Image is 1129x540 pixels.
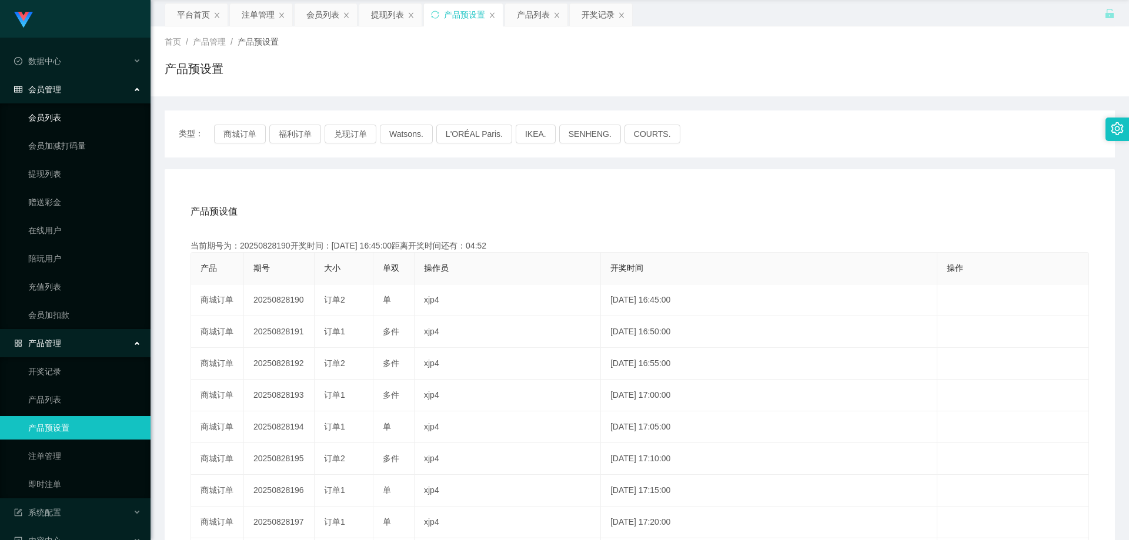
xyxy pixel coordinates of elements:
[14,57,22,65] i: 图标: check-circle-o
[28,444,141,468] a: 注单管理
[324,327,345,336] span: 订单1
[553,12,560,19] i: 图标: close
[14,508,61,517] span: 系统配置
[415,316,601,348] td: xjp4
[28,416,141,440] a: 产品预设置
[269,125,321,143] button: 福利订单
[431,11,439,19] i: 图标: sync
[415,348,601,380] td: xjp4
[610,263,643,273] span: 开奖时间
[177,4,210,26] div: 平台首页
[165,37,181,46] span: 首页
[324,517,345,526] span: 订单1
[601,475,937,507] td: [DATE] 17:15:00
[14,12,33,28] img: logo.9652507e.png
[415,475,601,507] td: xjp4
[191,443,244,475] td: 商城订单
[383,390,399,400] span: 多件
[244,284,315,316] td: 20250828190
[383,358,399,368] span: 多件
[489,12,496,19] i: 图标: close
[28,134,141,157] a: 会员加减打码量
[415,284,601,316] td: xjp4
[383,295,391,304] span: 单
[244,507,315,538] td: 20250828197
[28,190,141,214] a: 赠送彩金
[28,472,141,496] a: 即时注单
[244,475,315,507] td: 20250828196
[601,443,937,475] td: [DATE] 17:10:00
[601,284,937,316] td: [DATE] 16:45:00
[371,4,404,26] div: 提现列表
[231,37,233,46] span: /
[424,263,449,273] span: 操作员
[407,12,415,19] i: 图标: close
[1111,122,1124,135] i: 图标: setting
[191,284,244,316] td: 商城订单
[383,485,391,495] span: 单
[186,37,188,46] span: /
[383,454,399,463] span: 多件
[253,263,270,273] span: 期号
[28,219,141,242] a: 在线用户
[1104,8,1115,19] i: 图标: unlock
[244,443,315,475] td: 20250828195
[28,247,141,270] a: 陪玩用户
[601,411,937,443] td: [DATE] 17:05:00
[947,263,963,273] span: 操作
[191,507,244,538] td: 商城订单
[179,125,214,143] span: 类型：
[238,37,279,46] span: 产品预设置
[244,348,315,380] td: 20250828192
[14,56,61,66] span: 数据中心
[325,125,376,143] button: 兑现订单
[278,12,285,19] i: 图标: close
[415,443,601,475] td: xjp4
[343,12,350,19] i: 图标: close
[383,263,399,273] span: 单双
[244,411,315,443] td: 20250828194
[213,12,221,19] i: 图标: close
[601,380,937,411] td: [DATE] 17:00:00
[324,454,345,463] span: 订单2
[191,316,244,348] td: 商城订单
[14,339,22,347] i: 图标: appstore-o
[582,4,614,26] div: 开奖记录
[191,204,238,219] span: 产品预设值
[415,411,601,443] td: xjp4
[28,360,141,383] a: 开奖记录
[517,4,550,26] div: 产品列表
[324,390,345,400] span: 订单1
[601,507,937,538] td: [DATE] 17:20:00
[14,508,22,516] i: 图标: form
[28,388,141,411] a: 产品列表
[28,275,141,298] a: 充值列表
[618,12,625,19] i: 图标: close
[244,380,315,411] td: 20250828193
[444,4,485,26] div: 产品预设置
[244,316,315,348] td: 20250828191
[383,517,391,526] span: 单
[14,85,22,93] i: 图标: table
[191,240,1089,252] div: 当前期号为：20250828190开奖时间：[DATE] 16:45:00距离开奖时间还有：04:52
[601,316,937,348] td: [DATE] 16:50:00
[601,348,937,380] td: [DATE] 16:55:00
[201,263,217,273] span: 产品
[165,60,223,78] h1: 产品预设置
[559,125,621,143] button: SENHENG.
[28,106,141,129] a: 会员列表
[14,85,61,94] span: 会员管理
[383,327,399,336] span: 多件
[28,303,141,327] a: 会员加扣款
[324,485,345,495] span: 订单1
[191,411,244,443] td: 商城订单
[14,338,61,348] span: 产品管理
[324,422,345,431] span: 订单1
[242,4,275,26] div: 注单管理
[324,358,345,368] span: 订单2
[436,125,512,143] button: L'ORÉAL Paris.
[191,475,244,507] td: 商城订单
[306,4,339,26] div: 会员列表
[624,125,680,143] button: COURTS.
[324,295,345,304] span: 订单2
